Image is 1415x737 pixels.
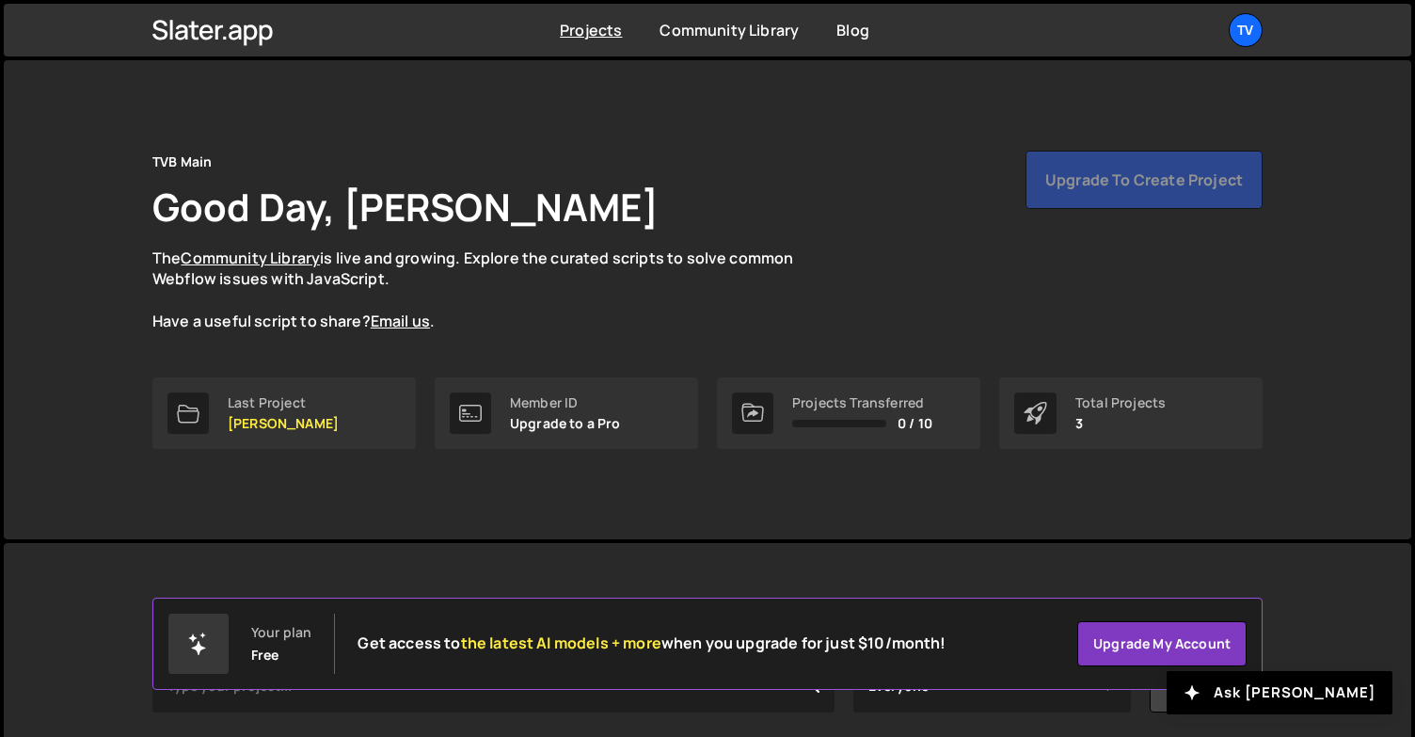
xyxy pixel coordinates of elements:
[792,395,932,410] div: Projects Transferred
[251,625,311,640] div: Your plan
[181,248,320,268] a: Community Library
[152,151,212,173] div: TVB Main
[1075,395,1166,410] div: Total Projects
[228,395,339,410] div: Last Project
[152,181,659,232] h1: Good Day, [PERSON_NAME]
[1077,621,1247,666] a: Upgrade my account
[510,395,621,410] div: Member ID
[560,20,622,40] a: Projects
[461,633,661,653] span: the latest AI models + more
[228,416,339,431] p: [PERSON_NAME]
[371,311,430,331] a: Email us
[251,648,279,663] div: Free
[898,416,932,431] span: 0 / 10
[358,634,946,652] h2: Get access to when you upgrade for just $10/month!
[660,20,799,40] a: Community Library
[1075,416,1166,431] p: 3
[510,416,621,431] p: Upgrade to a Pro
[152,248,830,332] p: The is live and growing. Explore the curated scripts to solve common Webflow issues with JavaScri...
[1167,671,1392,714] button: Ask [PERSON_NAME]
[1229,13,1263,47] a: TV
[836,20,869,40] a: Blog
[152,377,416,449] a: Last Project [PERSON_NAME]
